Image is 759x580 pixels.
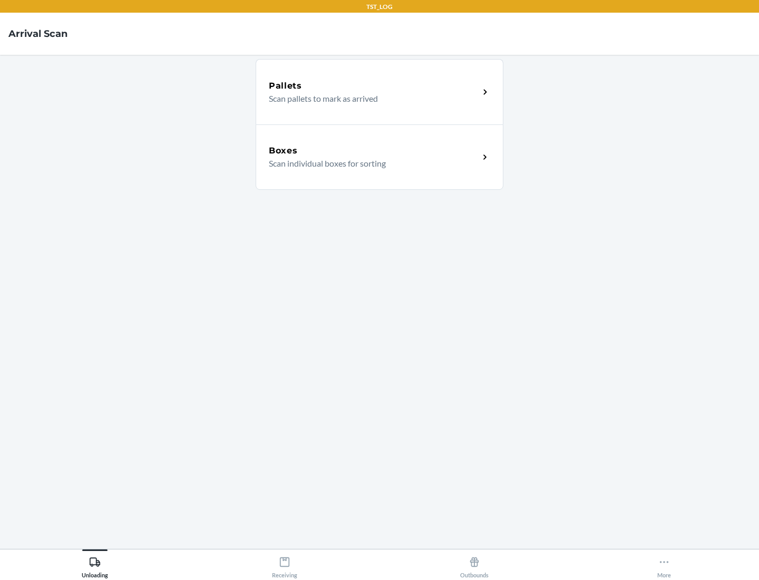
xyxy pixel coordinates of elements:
div: Outbounds [460,552,489,578]
h5: Boxes [269,144,298,157]
p: Scan individual boxes for sorting [269,157,471,170]
div: Receiving [272,552,297,578]
a: PalletsScan pallets to mark as arrived [256,59,503,124]
div: More [657,552,671,578]
p: Scan pallets to mark as arrived [269,92,471,105]
a: BoxesScan individual boxes for sorting [256,124,503,190]
h5: Pallets [269,80,302,92]
button: Receiving [190,549,379,578]
button: Outbounds [379,549,569,578]
button: More [569,549,759,578]
h4: Arrival Scan [8,27,67,41]
div: Unloading [82,552,108,578]
p: TST_LOG [366,2,393,12]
